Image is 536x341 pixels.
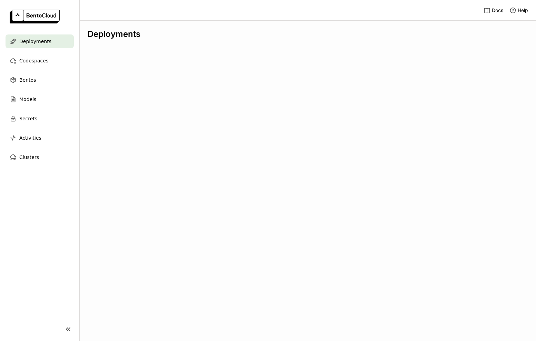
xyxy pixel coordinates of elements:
div: Deployments [88,29,528,39]
img: logo [10,10,60,23]
span: Models [19,95,36,103]
a: Bentos [6,73,74,87]
div: Help [509,7,528,14]
a: Secrets [6,112,74,126]
a: Models [6,92,74,106]
a: Activities [6,131,74,145]
span: Codespaces [19,57,48,65]
span: Deployments [19,37,51,46]
span: Docs [492,7,503,13]
a: Clusters [6,150,74,164]
span: Secrets [19,114,37,123]
a: Docs [484,7,503,14]
span: Clusters [19,153,39,161]
span: Help [518,7,528,13]
span: Activities [19,134,41,142]
span: Bentos [19,76,36,84]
